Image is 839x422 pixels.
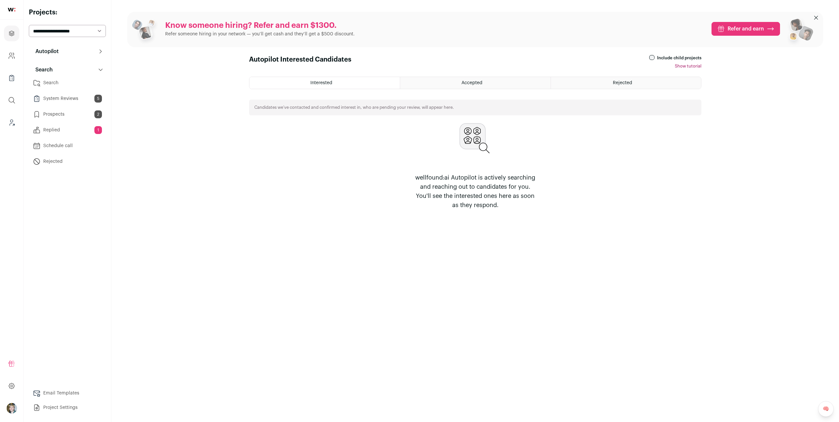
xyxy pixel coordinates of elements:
a: Leads (Backoffice) [4,115,19,130]
button: Open dropdown [7,403,17,413]
p: Refer someone hiring in your network — you’ll get cash and they’ll get a $500 discount. [165,31,355,37]
a: System Reviews5 [29,92,106,105]
span: 1 [94,126,102,134]
button: Show tutorial [675,64,701,69]
a: Search [29,76,106,89]
a: 🧠 [818,401,834,417]
img: 6494470-medium_jpg [7,403,17,413]
img: referral_people_group_2-7c1ec42c15280f3369c0665c33c00ed472fd7f6af9dd0ec46c364f9a93ccf9a4.png [785,16,814,47]
p: Autopilot [31,48,59,55]
a: Rejected [551,77,701,89]
img: wellfound-shorthand-0d5821cbd27db2630d0214b213865d53afaa358527fdda9d0ea32b1df1b89c2c.svg [8,8,15,11]
span: 2 [94,110,102,118]
span: Rejected [613,81,632,85]
a: Company and ATS Settings [4,48,19,64]
label: Include child projects [657,55,701,61]
p: wellfound:ai Autopilot is actively searching and reaching out to candidates for you. You'll see t... [412,173,538,210]
a: Projects [4,26,19,41]
a: Prospects2 [29,108,106,121]
p: Search [31,66,53,74]
a: Refer and earn [712,22,780,36]
a: Email Templates [29,387,106,400]
button: Autopilot [29,45,106,58]
h1: Autopilot Interested Candidates [249,55,351,69]
img: referral_people_group_1-3817b86375c0e7f77b15e9e1740954ef64e1f78137dd7e9f4ff27367cb2cd09a.png [131,17,160,46]
button: Search [29,63,106,76]
p: Know someone hiring? Refer and earn $1300. [165,20,355,31]
a: Accepted [400,77,550,89]
h2: Projects: [29,8,106,17]
a: Replied1 [29,124,106,137]
p: Candidates we’ve contacted and confirmed interest in, who are pending your review, will appear here. [254,105,454,110]
a: Company Lists [4,70,19,86]
a: Rejected [29,155,106,168]
span: Interested [310,81,332,85]
a: Project Settings [29,401,106,414]
span: 5 [94,95,102,103]
span: Accepted [461,81,482,85]
a: Schedule call [29,139,106,152]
